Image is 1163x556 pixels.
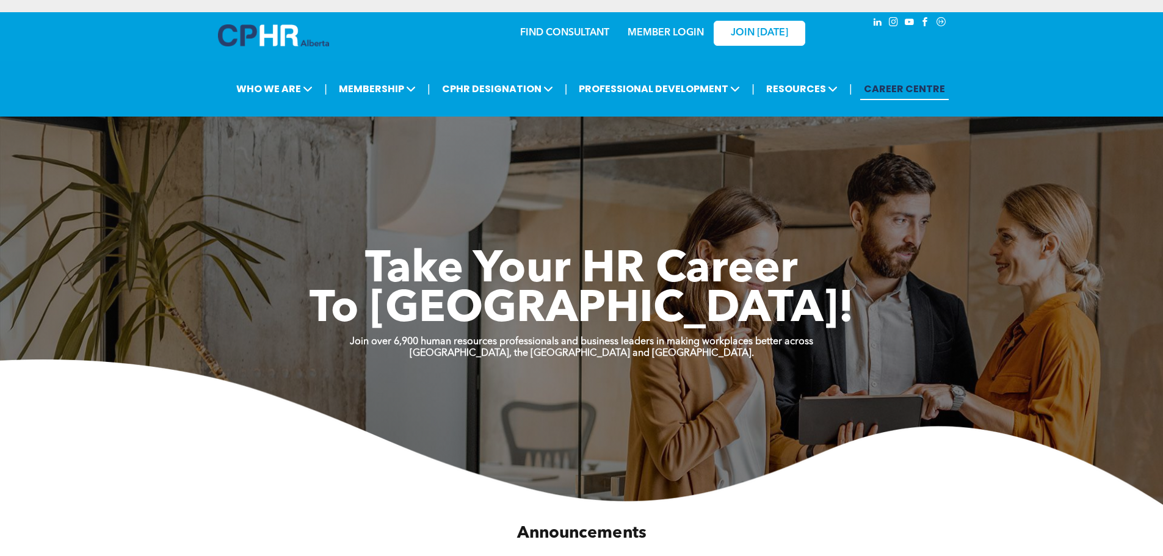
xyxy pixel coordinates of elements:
a: instagram [887,15,900,32]
span: To [GEOGRAPHIC_DATA]! [310,288,854,332]
li: | [427,76,430,101]
span: RESOURCES [763,78,841,100]
a: FIND CONSULTANT [520,28,609,38]
span: WHO WE ARE [233,78,316,100]
span: Take Your HR Career [365,248,798,292]
a: linkedin [871,15,885,32]
a: youtube [903,15,916,32]
span: PROFESSIONAL DEVELOPMENT [575,78,744,100]
span: JOIN [DATE] [731,27,788,39]
li: | [849,76,852,101]
span: CPHR DESIGNATION [438,78,557,100]
li: | [752,76,755,101]
a: Social network [935,15,948,32]
li: | [565,76,568,101]
span: Announcements [517,525,647,541]
strong: Join over 6,900 human resources professionals and business leaders in making workplaces better ac... [350,337,813,347]
a: facebook [919,15,932,32]
li: | [324,76,327,101]
a: CAREER CENTRE [860,78,949,100]
img: A blue and white logo for cp alberta [218,24,329,46]
span: MEMBERSHIP [335,78,419,100]
a: MEMBER LOGIN [628,28,704,38]
a: JOIN [DATE] [714,21,805,46]
strong: [GEOGRAPHIC_DATA], the [GEOGRAPHIC_DATA] and [GEOGRAPHIC_DATA]. [410,348,754,358]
